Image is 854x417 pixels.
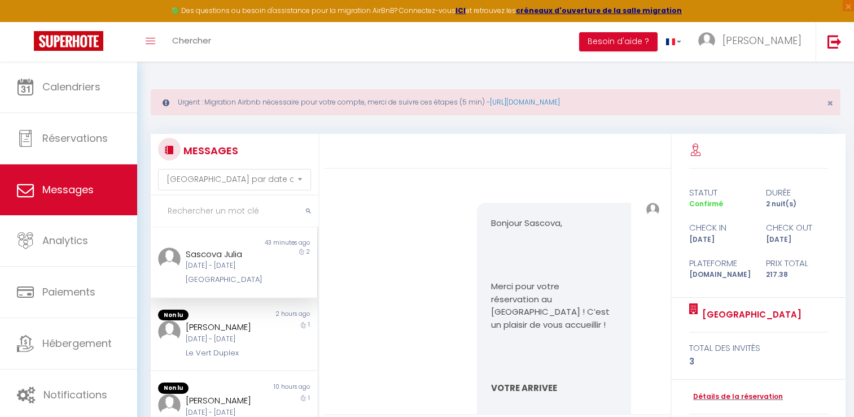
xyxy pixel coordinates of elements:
[682,270,759,280] div: [DOMAIN_NAME]
[722,33,802,47] span: [PERSON_NAME]
[151,89,840,115] div: Urgent : Migration Airbnb nécessaire pour votre compte, merci de suivre ces étapes (5 min) -
[306,247,310,256] span: 2
[186,247,268,261] div: Sascova Julia
[646,203,660,216] img: ...
[682,186,759,199] div: statut
[172,34,211,46] span: Chercher
[456,6,466,15] a: ICI
[759,234,835,245] div: [DATE]
[158,247,181,270] img: ...
[186,274,268,285] div: [GEOGRAPHIC_DATA]
[234,238,317,247] div: 43 minutes ago
[759,199,835,210] div: 2 nuit(s)
[698,32,715,49] img: ...
[689,355,828,368] div: 3
[698,308,802,322] a: [GEOGRAPHIC_DATA]
[42,233,88,247] span: Analytics
[42,285,95,299] span: Paiements
[42,183,94,197] span: Messages
[186,334,268,345] div: [DATE] - [DATE]
[690,22,816,62] a: ... [PERSON_NAME]
[234,383,317,394] div: 10 hours ago
[42,80,100,94] span: Calendriers
[186,347,268,359] div: Le Vert Duplex
[689,392,783,402] a: Détails de la réservation
[186,394,268,407] div: [PERSON_NAME]
[491,382,557,394] strong: VOTRE ARRIVEE
[158,320,181,343] img: ...
[43,388,107,402] span: Notifications
[308,394,310,402] span: 1
[682,234,759,245] div: [DATE]
[759,221,835,234] div: check out
[151,196,318,227] input: Rechercher un mot clé
[689,199,723,208] span: Confirmé
[164,22,220,62] a: Chercher
[759,186,835,199] div: durée
[308,320,310,329] span: 1
[186,320,268,334] div: [PERSON_NAME]
[827,98,833,108] button: Close
[42,131,108,145] span: Réservations
[158,394,181,416] img: ...
[516,6,682,15] a: créneaux d'ouverture de la salle migration
[491,280,617,331] p: Merci pour votre réservation au [GEOGRAPHIC_DATA] ! C’est un plaisir de vous accueillir !
[827,96,833,110] span: ×
[34,31,103,51] img: Super Booking
[759,270,835,280] div: 217.38
[806,366,846,409] iframe: Chat
[491,217,617,230] p: Bonjour Sascova,
[682,221,759,234] div: check in
[689,341,828,355] div: total des invités
[490,97,560,107] a: [URL][DOMAIN_NAME]
[181,138,238,163] h3: MESSAGES
[827,34,842,49] img: logout
[158,310,189,321] span: Non lu
[186,260,268,271] div: [DATE] - [DATE]
[42,336,112,350] span: Hébergement
[682,257,759,270] div: Plateforme
[158,383,189,394] span: Non lu
[234,310,317,321] div: 2 hours ago
[759,257,835,270] div: Prix total
[579,32,658,51] button: Besoin d'aide ?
